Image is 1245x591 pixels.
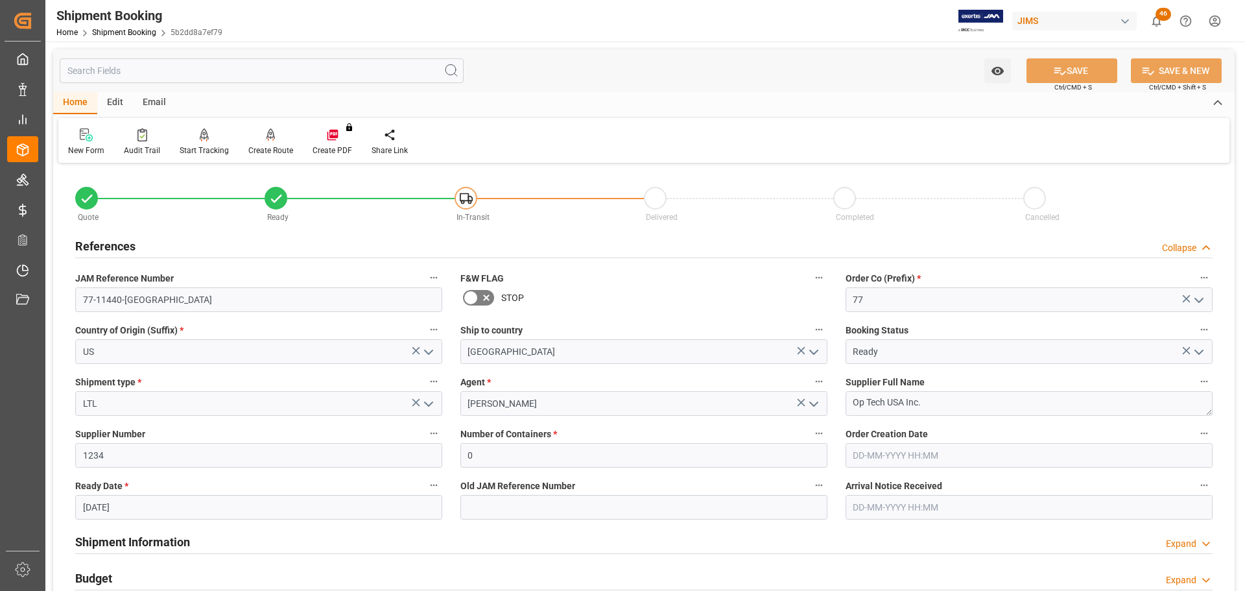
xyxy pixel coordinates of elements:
[133,92,176,114] div: Email
[124,145,160,156] div: Audit Trail
[75,339,442,364] input: Type to search/select
[1149,82,1206,92] span: Ctrl/CMD + Shift + S
[56,28,78,37] a: Home
[75,570,112,587] h2: Budget
[836,213,874,222] span: Completed
[846,443,1213,468] input: DD-MM-YYYY HH:MM
[1166,573,1196,587] div: Expand
[803,394,822,414] button: open menu
[1026,58,1117,83] button: SAVE
[460,376,491,389] span: Agent
[418,342,437,362] button: open menu
[460,428,557,441] span: Number of Containers
[1156,8,1171,21] span: 46
[425,321,442,338] button: Country of Origin (Suffix) *
[1142,6,1171,36] button: show 46 new notifications
[846,479,942,493] span: Arrival Notice Received
[75,428,145,441] span: Supplier Number
[846,376,925,389] span: Supplier Full Name
[811,321,827,338] button: Ship to country
[456,213,490,222] span: In-Transit
[1166,537,1196,551] div: Expand
[1171,6,1200,36] button: Help Center
[425,373,442,390] button: Shipment type *
[846,391,1213,416] textarea: Op Tech USA Inc.
[846,272,921,285] span: Order Co (Prefix)
[425,477,442,494] button: Ready Date *
[425,425,442,442] button: Supplier Number
[60,58,464,83] input: Search Fields
[846,428,928,441] span: Order Creation Date
[68,145,104,156] div: New Form
[1025,213,1060,222] span: Cancelled
[1054,82,1092,92] span: Ctrl/CMD + S
[501,291,524,305] span: STOP
[460,479,575,493] span: Old JAM Reference Number
[97,92,133,114] div: Edit
[180,145,229,156] div: Start Tracking
[811,425,827,442] button: Number of Containers *
[425,269,442,286] button: JAM Reference Number
[248,145,293,156] div: Create Route
[1196,373,1213,390] button: Supplier Full Name
[92,28,156,37] a: Shipment Booking
[1012,12,1137,30] div: JIMS
[811,477,827,494] button: Old JAM Reference Number
[460,324,523,337] span: Ship to country
[803,342,822,362] button: open menu
[1196,321,1213,338] button: Booking Status
[811,373,827,390] button: Agent *
[1196,425,1213,442] button: Order Creation Date
[418,394,437,414] button: open menu
[78,213,99,222] span: Quote
[1188,342,1207,362] button: open menu
[1196,477,1213,494] button: Arrival Notice Received
[75,272,174,285] span: JAM Reference Number
[75,237,136,255] h2: References
[75,324,184,337] span: Country of Origin (Suffix)
[1188,290,1207,310] button: open menu
[267,213,289,222] span: Ready
[1131,58,1222,83] button: SAVE & NEW
[1196,269,1213,286] button: Order Co (Prefix) *
[1012,8,1142,33] button: JIMS
[75,495,442,520] input: DD-MM-YYYY
[846,495,1213,520] input: DD-MM-YYYY HH:MM
[75,533,190,551] h2: Shipment Information
[460,272,504,285] span: F&W FLAG
[646,213,678,222] span: Delivered
[56,6,222,25] div: Shipment Booking
[958,10,1003,32] img: Exertis%20JAM%20-%20Email%20Logo.jpg_1722504956.jpg
[984,58,1011,83] button: open menu
[75,479,128,493] span: Ready Date
[372,145,408,156] div: Share Link
[1162,241,1196,255] div: Collapse
[811,269,827,286] button: F&W FLAG
[846,324,908,337] span: Booking Status
[53,92,97,114] div: Home
[75,376,141,389] span: Shipment type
